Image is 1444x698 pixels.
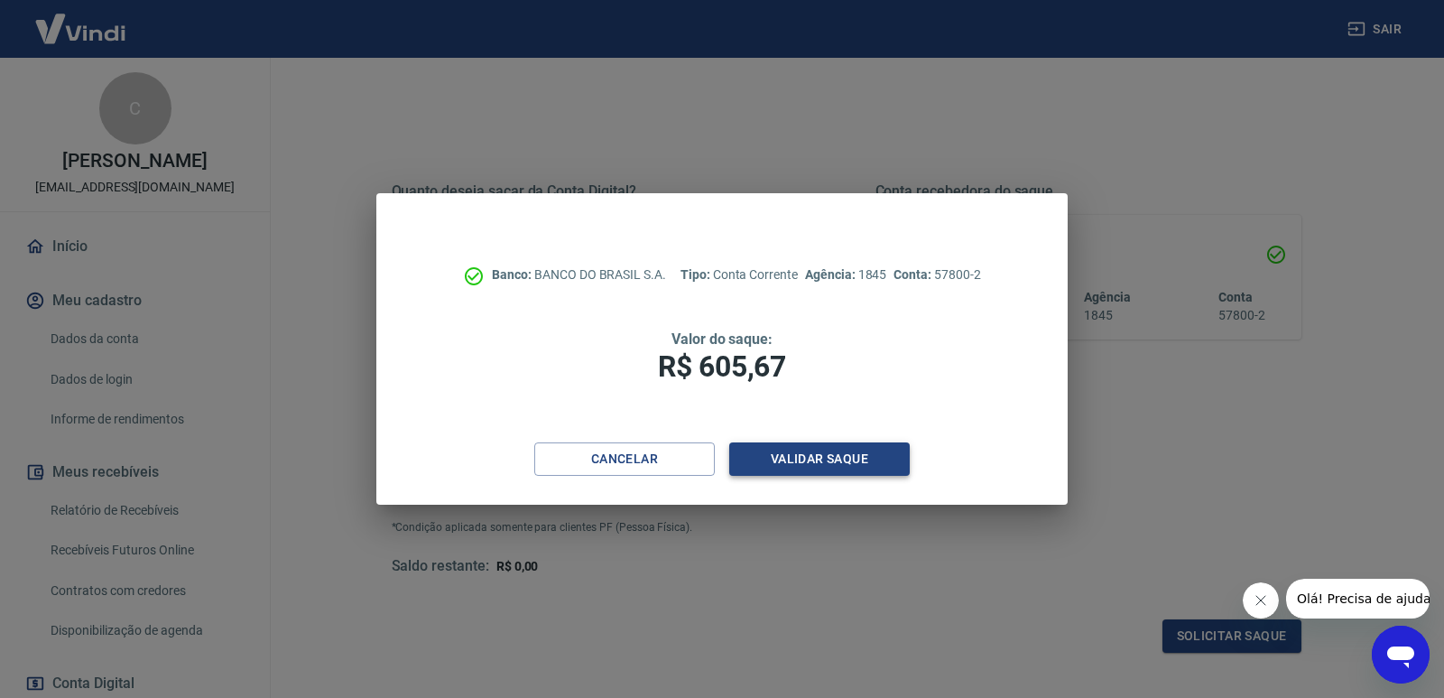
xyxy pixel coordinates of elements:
button: Cancelar [534,442,715,476]
p: BANCO DO BRASIL S.A. [492,265,666,284]
iframe: Fechar mensagem [1243,582,1279,619]
span: Olá! Precisa de ajuda? [11,13,152,27]
span: R$ 605,67 [658,349,786,384]
iframe: Botão para abrir a janela de mensagens [1372,626,1430,684]
span: Banco: [492,267,534,282]
span: Agência: [805,267,858,282]
iframe: Mensagem da empresa [1286,579,1430,619]
span: Valor do saque: [671,330,773,348]
p: 1845 [805,265,886,284]
p: 57800-2 [893,265,980,284]
span: Tipo: [680,267,713,282]
p: Conta Corrente [680,265,798,284]
span: Conta: [893,267,934,282]
button: Validar saque [729,442,910,476]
